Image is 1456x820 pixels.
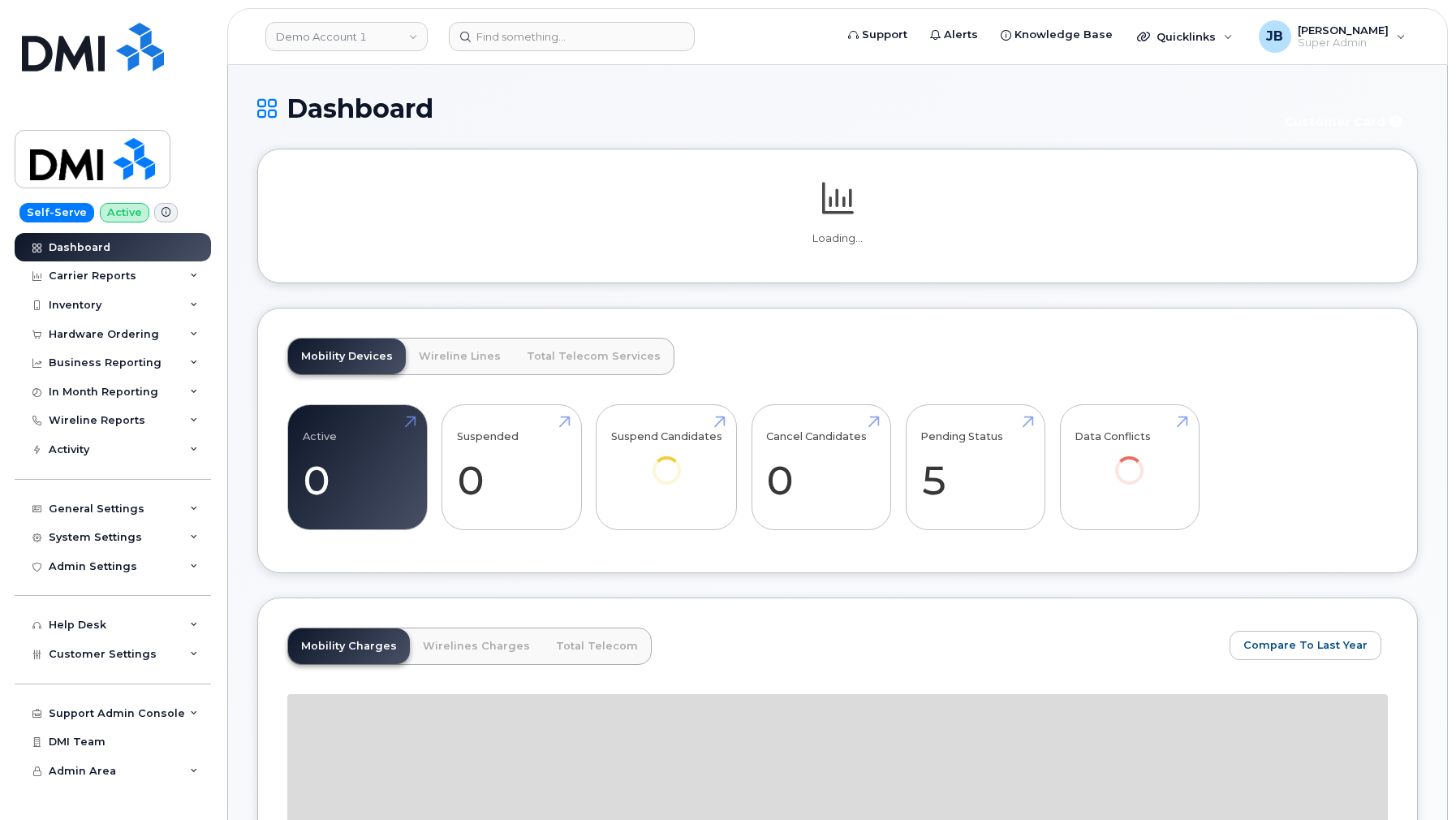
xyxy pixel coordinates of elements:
[406,339,514,374] a: Wireline Lines
[1243,637,1368,653] span: Compare To Last Year
[288,339,406,374] a: Mobility Devices
[288,628,410,664] a: Mobility Charges
[1272,107,1418,136] button: Customer Card
[766,414,876,521] a: Cancel Candidates 0
[543,628,651,664] a: Total Telecom
[457,414,566,521] a: Suspended 0
[611,414,722,507] a: Suspend Candidates
[257,94,1264,123] h1: Dashboard
[1075,414,1184,507] a: Data Conflicts
[303,414,412,521] a: Active 0
[1230,631,1381,660] button: Compare To Last Year
[514,339,674,374] a: Total Telecom Services
[287,231,1388,246] p: Loading...
[410,628,543,664] a: Wirelines Charges
[920,414,1030,521] a: Pending Status 5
